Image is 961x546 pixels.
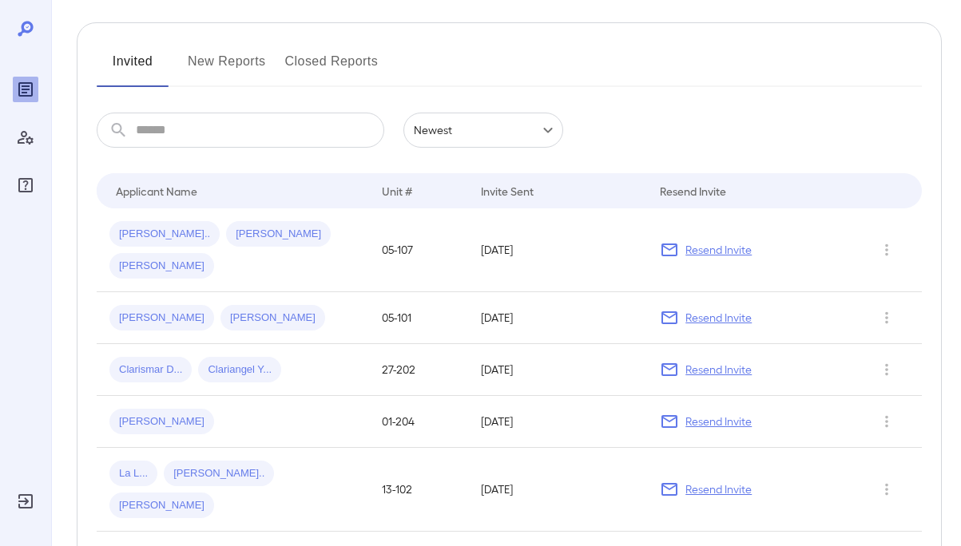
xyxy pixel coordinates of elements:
[468,292,647,344] td: [DATE]
[188,49,266,87] button: New Reports
[369,448,469,532] td: 13-102
[874,357,899,382] button: Row Actions
[685,310,752,326] p: Resend Invite
[382,181,412,200] div: Unit #
[685,362,752,378] p: Resend Invite
[874,477,899,502] button: Row Actions
[285,49,379,87] button: Closed Reports
[220,311,325,326] span: [PERSON_NAME]
[369,208,469,292] td: 05-107
[164,466,274,481] span: [PERSON_NAME]..
[13,172,38,198] div: FAQ
[198,362,281,378] span: Clariangel Y...
[468,344,647,396] td: [DATE]
[685,242,752,258] p: Resend Invite
[874,237,899,263] button: Row Actions
[13,77,38,102] div: Reports
[468,208,647,292] td: [DATE]
[685,413,752,429] p: Resend Invite
[468,396,647,448] td: [DATE]
[109,414,214,429] span: [PERSON_NAME]
[660,181,726,200] div: Resend Invite
[369,344,469,396] td: 27-202
[109,362,192,378] span: Clarismar D...
[13,489,38,514] div: Log Out
[109,498,214,513] span: [PERSON_NAME]
[685,481,752,497] p: Resend Invite
[468,448,647,532] td: [DATE]
[13,125,38,150] div: Manage Users
[109,259,214,274] span: [PERSON_NAME]
[481,181,534,200] div: Invite Sent
[369,396,469,448] td: 01-204
[97,49,169,87] button: Invited
[226,227,331,242] span: [PERSON_NAME]
[109,466,157,481] span: La L...
[116,181,197,200] div: Applicant Name
[369,292,469,344] td: 05-101
[403,113,563,148] div: Newest
[874,409,899,434] button: Row Actions
[109,311,214,326] span: [PERSON_NAME]
[109,227,220,242] span: [PERSON_NAME]..
[874,305,899,330] button: Row Actions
